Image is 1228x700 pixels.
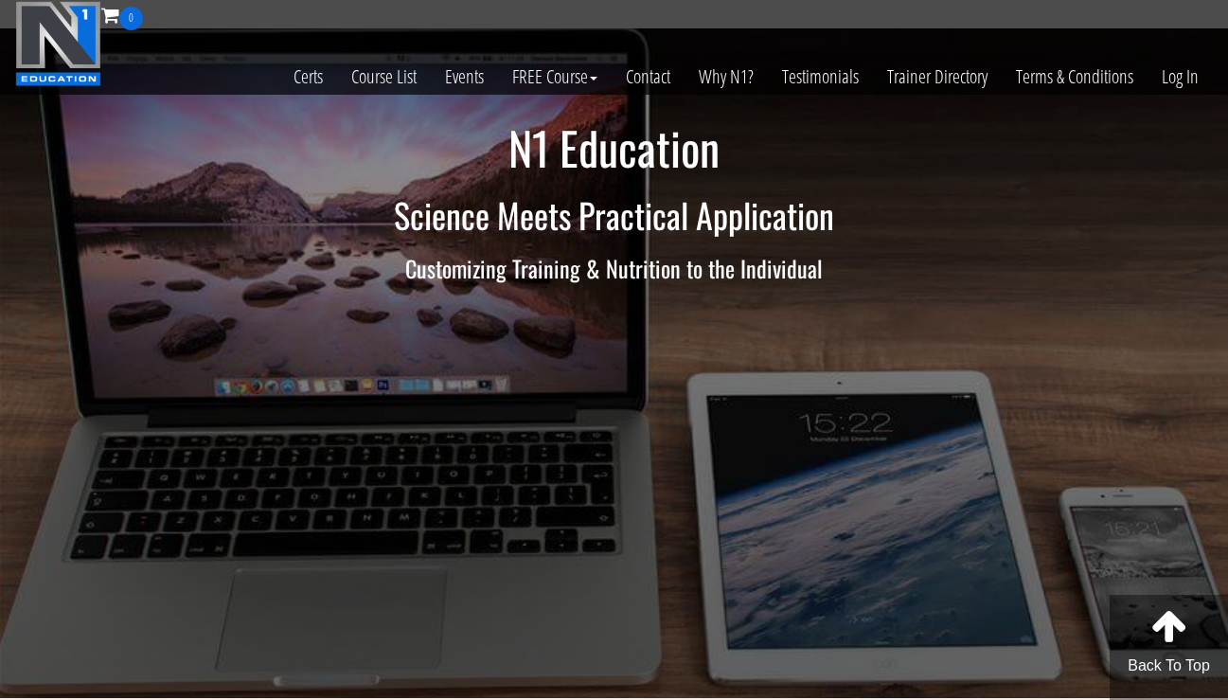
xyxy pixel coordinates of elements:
h2: Science Meets Practical Application [61,196,1168,234]
span: 0 [119,7,143,30]
a: 0 [101,2,143,27]
a: Events [431,30,498,123]
a: Certs [279,30,337,123]
a: Contact [612,30,685,123]
a: Log In [1148,30,1213,123]
a: Trainer Directory [873,30,1002,123]
a: Why N1? [685,30,768,123]
a: Terms & Conditions [1002,30,1148,123]
img: n1-education [15,1,101,86]
p: Back To Top [1110,655,1228,677]
h3: Customizing Training & Nutrition to the Individual [61,256,1168,280]
a: FREE Course [498,30,612,123]
a: Course List [337,30,431,123]
a: Testimonials [768,30,873,123]
h1: N1 Education [61,123,1168,173]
